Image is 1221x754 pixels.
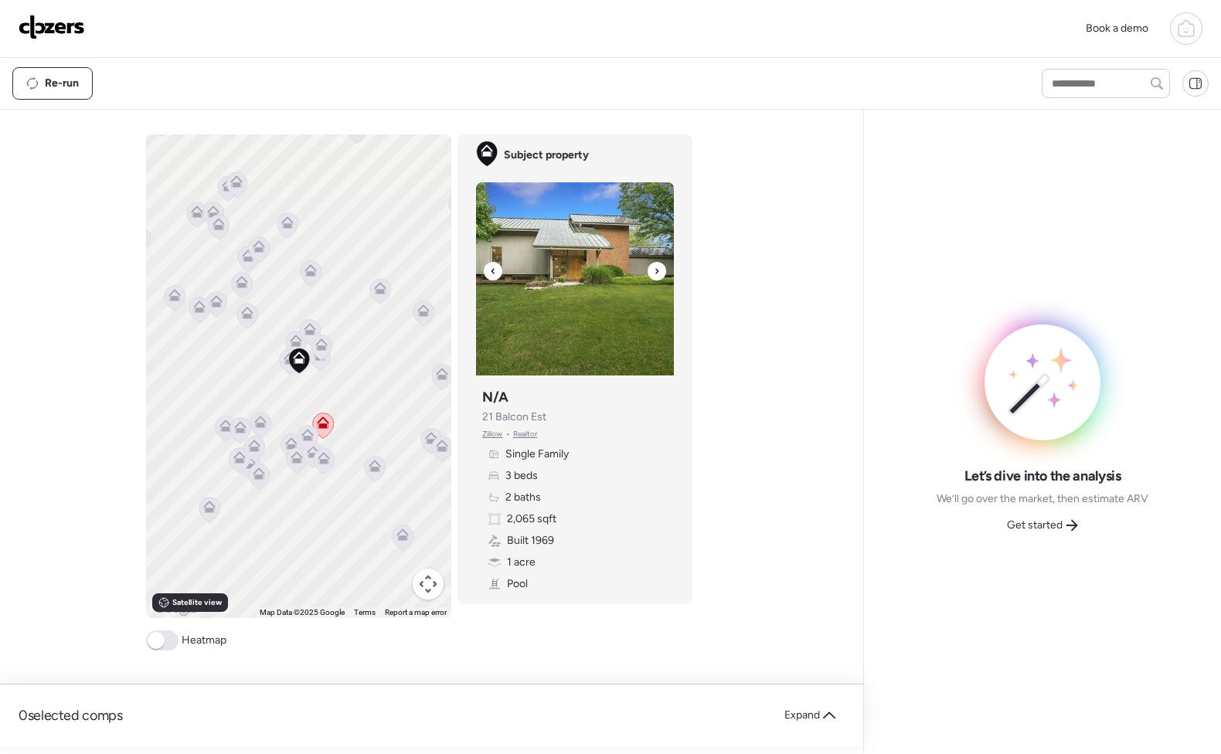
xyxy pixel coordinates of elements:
span: 2 baths [505,490,541,505]
span: We’ll go over the market, then estimate ARV [937,491,1148,507]
span: Pool [507,576,528,592]
span: Book a demo [1086,22,1148,35]
span: 3 beds [505,468,538,484]
img: Logo [19,15,85,39]
img: Google [150,598,201,618]
span: Zillow [482,428,503,440]
a: Open this area in Google Maps (opens a new window) [150,598,201,618]
span: Subject property [504,148,589,163]
span: 0 selected comps [19,706,123,725]
span: Map Data ©2025 Google [260,608,345,616]
span: Satellite view [172,596,222,609]
span: Built 1969 [507,533,554,549]
button: Map camera controls [413,569,444,599]
span: Let’s dive into the analysis [964,467,1121,485]
span: Single Family [505,447,569,462]
span: 2,065 sqft [507,511,556,527]
a: Terms (opens in new tab) [354,608,376,616]
span: Expand [784,708,820,723]
span: Get started [1007,518,1063,533]
a: Report a map error [385,608,447,616]
span: Realtor [513,428,538,440]
span: Re-run [45,76,79,91]
span: 21 Balcon Est [482,409,546,425]
h3: N/A [482,388,508,406]
span: • [506,428,510,440]
span: Heatmap [182,633,226,648]
span: 1 acre [507,555,536,570]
